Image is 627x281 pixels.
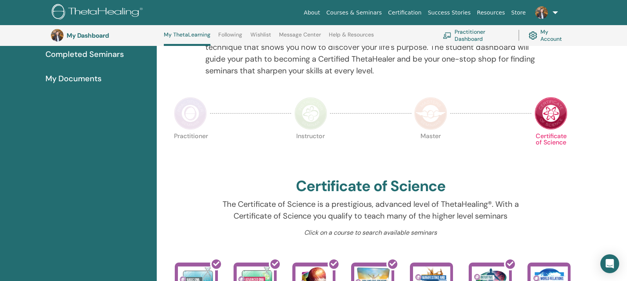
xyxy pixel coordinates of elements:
a: Resources [474,5,508,20]
a: Certification [385,5,424,20]
a: Wishlist [250,31,271,44]
span: My Documents [45,73,101,84]
p: Practitioner [174,133,207,166]
a: About [301,5,323,20]
a: Success Stories [425,5,474,20]
a: Store [508,5,529,20]
a: My Account [529,27,568,44]
img: Instructor [294,97,327,130]
p: Click on a course to search available seminars [205,228,536,237]
img: default.jpg [51,29,63,42]
p: The Certificate of Science is a prestigious, advanced level of ThetaHealing®. With a Certificate ... [205,198,536,222]
img: Certificate of Science [535,97,567,130]
p: Master [414,133,447,166]
img: Practitioner [174,97,207,130]
img: Master [414,97,447,130]
a: Following [218,31,242,44]
img: chalkboard-teacher.svg [443,32,451,38]
p: Your journey starts here; welcome to ThetaLearning HQ. Learn the world-renowned technique that sh... [205,29,536,77]
img: default.jpg [535,6,548,19]
a: My ThetaLearning [164,31,210,46]
img: logo.png [52,4,145,22]
span: Completed Seminars [45,48,124,60]
a: Message Center [279,31,321,44]
a: Help & Resources [329,31,374,44]
h2: Certificate of Science [296,177,446,195]
img: cog.svg [529,29,537,42]
h3: My Dashboard [67,32,145,39]
a: Courses & Seminars [323,5,385,20]
p: Certificate of Science [535,133,567,166]
div: Open Intercom Messenger [600,254,619,273]
a: Practitioner Dashboard [443,27,509,44]
p: Instructor [294,133,327,166]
